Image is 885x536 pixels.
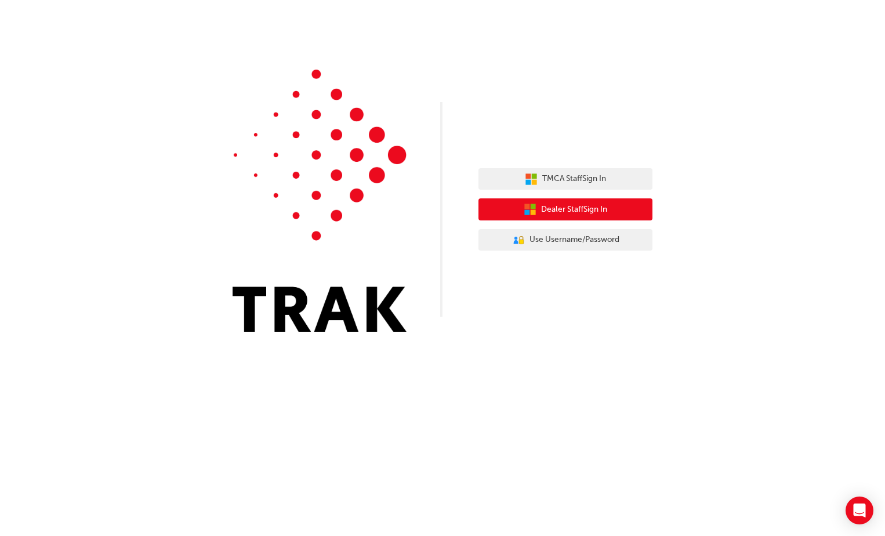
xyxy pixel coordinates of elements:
button: TMCA StaffSign In [478,168,652,190]
span: Dealer Staff Sign In [541,203,607,216]
div: Open Intercom Messenger [846,497,873,524]
button: Dealer StaffSign In [478,198,652,220]
span: TMCA Staff Sign In [542,172,606,186]
button: Use Username/Password [478,229,652,251]
img: Trak [233,70,407,332]
span: Use Username/Password [529,233,619,247]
